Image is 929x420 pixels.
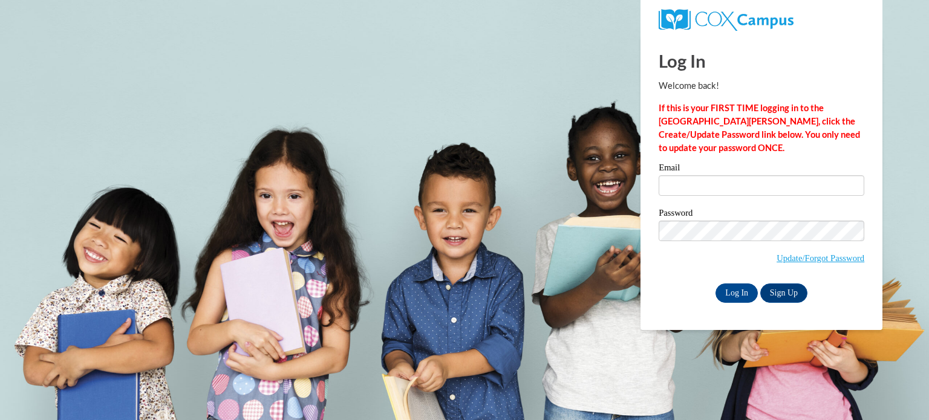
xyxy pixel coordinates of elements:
[659,208,864,221] label: Password
[659,163,864,175] label: Email
[760,283,807,303] a: Sign Up
[659,9,794,31] img: COX Campus
[715,283,758,303] input: Log In
[659,14,794,24] a: COX Campus
[659,48,864,73] h1: Log In
[659,103,860,153] strong: If this is your FIRST TIME logging in to the [GEOGRAPHIC_DATA][PERSON_NAME], click the Create/Upd...
[659,79,864,92] p: Welcome back!
[777,253,864,263] a: Update/Forgot Password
